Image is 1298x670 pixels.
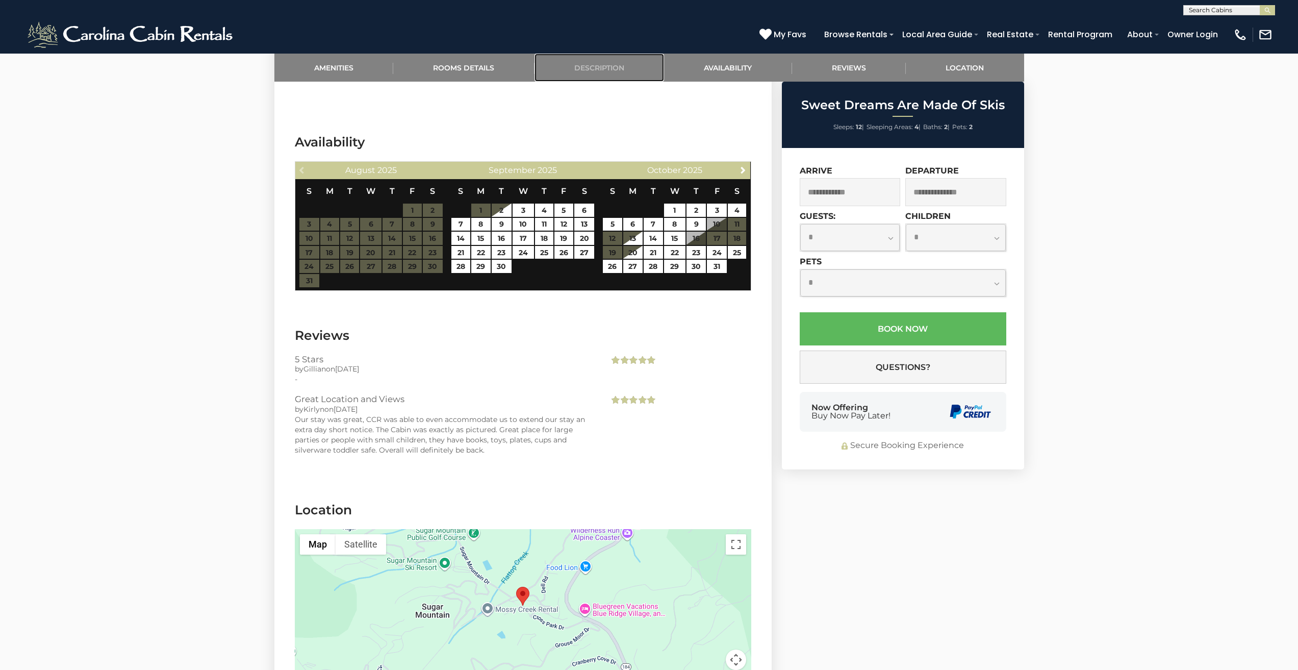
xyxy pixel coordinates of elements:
a: 23 [492,246,512,259]
label: Departure [905,166,959,176]
a: Description [535,54,665,82]
div: Sweet Dreams Are Made Of Skis [516,587,529,606]
a: 30 [492,260,512,273]
span: Thursday [542,186,547,196]
label: Arrive [800,166,832,176]
img: White-1-2.png [26,19,237,50]
span: Buy Now Pay Later! [811,412,890,420]
span: My Favs [774,28,806,41]
li: | [833,120,864,134]
a: 29 [664,260,685,273]
img: mail-regular-white.png [1258,28,1272,42]
a: Amenities [274,54,394,82]
h3: 5 Stars [295,355,594,364]
a: 14 [451,232,470,245]
a: 21 [644,246,663,259]
a: 26 [603,260,622,273]
label: Guests: [800,211,835,221]
span: Thursday [694,186,699,196]
a: 15 [471,232,490,245]
span: [DATE] [335,364,359,374]
a: 7 [644,218,663,231]
a: 30 [686,260,706,273]
a: 8 [664,218,685,231]
a: Availability [664,54,792,82]
a: Owner Login [1162,26,1223,43]
span: Saturday [430,186,435,196]
a: 13 [623,232,643,245]
span: Tuesday [347,186,352,196]
span: Wednesday [670,186,679,196]
span: Saturday [582,186,587,196]
span: Friday [715,186,720,196]
a: 23 [686,246,706,259]
button: Map camera controls [726,650,746,670]
span: Baths: [923,123,943,131]
span: 2025 [683,165,702,175]
span: [DATE] [334,405,358,414]
a: 17 [513,232,534,245]
a: 12 [554,218,573,231]
a: 13 [574,218,594,231]
a: 31 [707,260,727,273]
a: 19 [554,232,573,245]
span: Wednesday [519,186,528,196]
span: Kirlyn [303,405,324,414]
a: My Favs [759,28,809,41]
span: 2025 [377,165,397,175]
a: 2 [686,204,706,217]
div: by on [295,364,594,374]
a: 9 [492,218,512,231]
img: phone-regular-white.png [1233,28,1248,42]
span: Sunday [610,186,615,196]
a: Rental Program [1043,26,1117,43]
span: Monday [629,186,637,196]
span: Wednesday [366,186,375,196]
strong: 2 [969,123,973,131]
a: 3 [513,204,534,217]
a: 7 [451,218,470,231]
a: 5 [554,204,573,217]
strong: 12 [856,123,862,131]
button: Toggle fullscreen view [726,534,746,555]
button: Book Now [800,312,1006,345]
span: Tuesday [499,186,504,196]
button: Questions? [800,351,1006,384]
a: 14 [644,232,663,245]
span: Sleeps: [833,123,854,131]
span: Friday [561,186,566,196]
div: Now Offering [811,404,890,420]
a: 15 [664,232,685,245]
a: 21 [451,246,470,259]
a: 6 [574,204,594,217]
a: 2 [492,204,512,217]
a: Location [906,54,1024,82]
div: Our stay was great, CCR was able to even accommodate us to extend our stay an extra day short not... [295,414,594,455]
a: 6 [623,218,643,231]
span: Sunday [458,186,463,196]
a: 20 [623,246,643,259]
a: 20 [574,232,594,245]
a: 24 [513,246,534,259]
span: Saturday [734,186,740,196]
a: 22 [664,246,685,259]
a: Reviews [792,54,906,82]
a: 1 [664,204,685,217]
a: About [1122,26,1158,43]
a: 18 [535,232,553,245]
h3: Availability [295,133,751,151]
a: 28 [644,260,663,273]
a: 25 [535,246,553,259]
a: 4 [535,204,553,217]
a: 25 [728,246,746,259]
a: 4 [728,204,746,217]
a: Browse Rentals [819,26,893,43]
label: Children [905,211,951,221]
a: 8 [471,218,490,231]
li: | [867,120,921,134]
a: 24 [707,246,727,259]
a: 22 [471,246,490,259]
button: Show satellite imagery [336,534,386,555]
a: Real Estate [982,26,1038,43]
a: 3 [707,204,727,217]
